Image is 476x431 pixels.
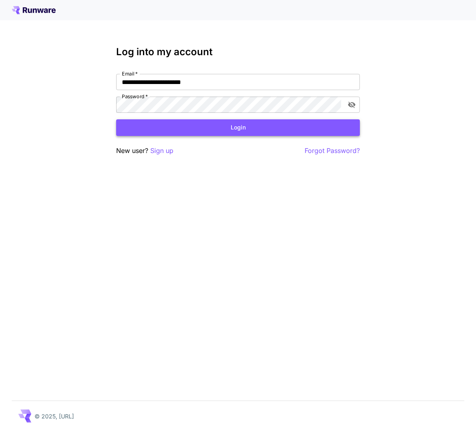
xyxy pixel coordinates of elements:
p: New user? [116,146,173,156]
button: Forgot Password? [305,146,360,156]
button: Login [116,119,360,136]
label: Email [122,70,138,77]
label: Password [122,93,148,100]
button: Sign up [150,146,173,156]
p: © 2025, [URL] [35,412,74,420]
h3: Log into my account [116,46,360,58]
button: toggle password visibility [344,97,359,112]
